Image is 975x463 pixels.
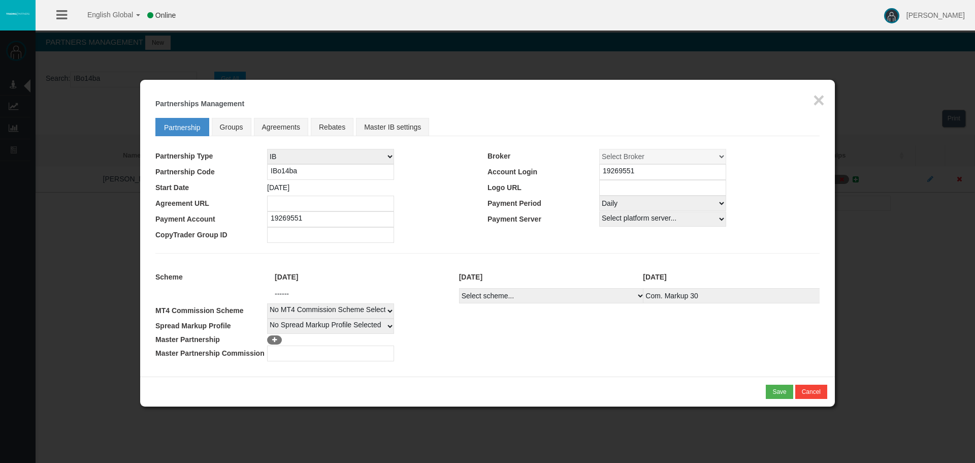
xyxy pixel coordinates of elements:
td: CopyTrader Group ID [155,227,267,243]
a: Partnership [155,118,209,136]
td: Payment Period [487,196,599,211]
button: × [813,90,825,110]
a: Agreements [254,118,308,136]
td: Agreement URL [155,196,267,211]
div: [DATE] [635,271,820,283]
td: Account Login [487,164,599,180]
button: Cancel [795,385,827,399]
div: Save [772,387,786,396]
span: Groups [220,123,243,131]
td: MT4 Commission Scheme [155,303,267,319]
td: Spread Markup Profile [155,319,267,334]
span: Online [155,11,176,19]
b: Partnerships Management [155,100,244,108]
span: [PERSON_NAME] [906,11,965,19]
a: Master IB settings [356,118,429,136]
td: Broker [487,149,599,164]
td: Payment Server [487,211,599,227]
td: Partnership Type [155,149,267,164]
span: ------ [275,290,289,298]
td: Scheme [155,266,267,288]
td: Logo URL [487,180,599,196]
td: Partnership Code [155,164,267,180]
td: Start Date [155,180,267,196]
a: Groups [212,118,251,136]
img: user-image [884,8,899,23]
td: Master Partnership Commission [155,346,267,361]
div: [DATE] [267,271,451,283]
span: English Global [74,11,133,19]
img: logo.svg [5,12,30,16]
td: Master Partnership [155,334,267,346]
button: Save [766,385,793,399]
span: [DATE] [267,183,289,192]
a: Rebates [311,118,353,136]
td: Payment Account [155,211,267,227]
div: [DATE] [451,271,636,283]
